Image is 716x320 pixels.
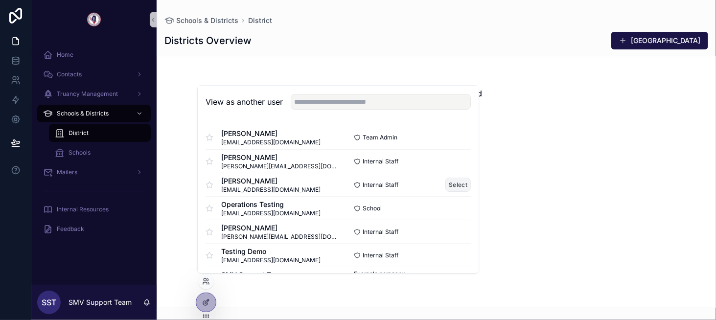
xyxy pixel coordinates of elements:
img: App logo [86,12,102,27]
span: Contacts [57,70,82,78]
span: Operations Testing [221,199,321,209]
div: scrollable content [31,39,157,251]
span: School [363,204,382,212]
a: Home [37,46,151,64]
span: SMV Support Team [221,270,321,279]
span: District [69,129,89,137]
span: Internal Staff [363,251,398,259]
a: District [49,124,151,142]
a: Schools & Districts [37,105,151,122]
a: Truancy Management [37,85,151,103]
span: [PERSON_NAME][EMAIL_ADDRESS][DOMAIN_NAME] [221,232,338,240]
button: [GEOGRAPHIC_DATA] [611,32,708,49]
span: Testing Demo [221,246,321,256]
span: Schools [69,149,91,157]
span: Mailers [57,168,77,176]
span: [PERSON_NAME] [221,152,338,162]
a: Contacts [37,66,151,83]
h1: Districts Overview [164,34,252,47]
a: Schools [49,144,151,161]
span: [PERSON_NAME] [221,176,321,185]
span: [EMAIL_ADDRESS][DOMAIN_NAME] [221,256,321,264]
span: Home [57,51,73,59]
a: Mailers [37,163,151,181]
span: Internal Staff [363,228,398,235]
span: SST [42,297,56,308]
span: [EMAIL_ADDRESS][DOMAIN_NAME] [221,185,321,193]
span: [PERSON_NAME][EMAIL_ADDRESS][DOMAIN_NAME] [221,162,338,170]
span: Internal Resources [57,206,109,213]
span: [EMAIL_ADDRESS][DOMAIN_NAME] [221,209,321,217]
span: Internal Staff [363,157,398,165]
span: Schools & Districts [57,110,109,117]
span: Truancy Management [57,90,118,98]
span: Internal Staff [363,181,398,188]
a: Feedback [37,220,151,238]
button: Select [445,178,471,192]
span: [PERSON_NAME] [221,223,338,232]
span: Schools & Districts [176,16,238,25]
p: SMV Support Team [69,297,132,307]
span: Example company [354,270,405,277]
a: Schools & Districts [164,16,238,25]
h2: View as another user [206,96,283,108]
span: [PERSON_NAME] [221,129,321,138]
span: Feedback [57,225,84,233]
span: [EMAIL_ADDRESS][DOMAIN_NAME] [221,138,321,146]
a: District [248,16,272,25]
a: Internal Resources [37,201,151,218]
span: Team Admin [363,134,397,141]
